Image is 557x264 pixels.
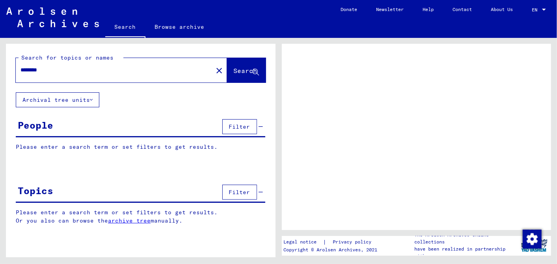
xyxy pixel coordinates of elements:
div: Change consent [522,229,541,248]
img: Arolsen_neg.svg [6,7,99,27]
span: Filter [229,189,250,196]
button: Filter [222,185,257,200]
span: EN [532,7,540,13]
a: Privacy policy [326,238,381,246]
button: Clear [211,62,227,78]
img: Change consent [523,230,542,249]
mat-icon: close [214,66,224,75]
span: Filter [229,123,250,130]
div: Topics [18,183,53,198]
p: have been realized in partnership with [414,245,517,260]
p: The Arolsen Archives online collections [414,231,517,245]
mat-label: Search for topics or names [21,54,114,61]
img: yv_logo.png [520,236,549,255]
span: Search [234,67,257,75]
p: Please enter a search term or set filters to get results. Or you also can browse the manually. [16,208,266,225]
p: Please enter a search term or set filters to get results. [16,143,265,151]
a: Legal notice [283,238,323,246]
button: Filter [222,119,257,134]
div: | [283,238,381,246]
div: People [18,118,53,132]
button: Archival tree units [16,92,99,107]
a: archive tree [108,217,151,224]
a: Browse archive [145,17,214,36]
p: Copyright © Arolsen Archives, 2021 [283,246,381,253]
button: Search [227,58,266,82]
a: Search [105,17,145,38]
